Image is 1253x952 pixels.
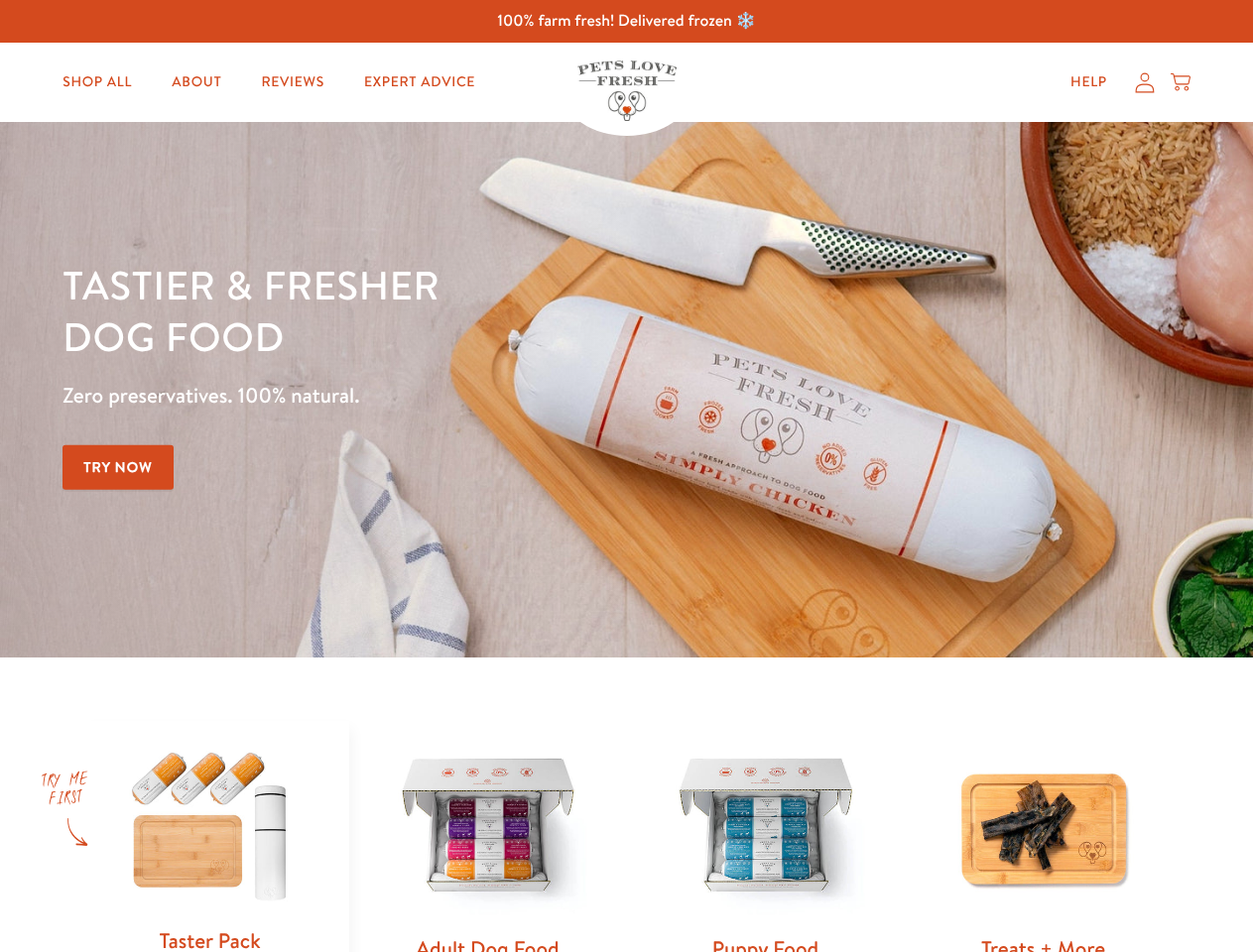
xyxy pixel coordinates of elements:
p: Zero preservatives. 100% natural. [63,378,814,414]
a: Shop All [47,62,148,102]
a: Expert Advice [348,62,491,102]
a: Help [1055,62,1123,102]
a: About [156,62,237,102]
h1: Tastier & fresher dog food [63,259,814,362]
a: Reviews [245,62,339,102]
a: Try Now [63,445,174,490]
img: Pets Love Fresh [577,60,677,121]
